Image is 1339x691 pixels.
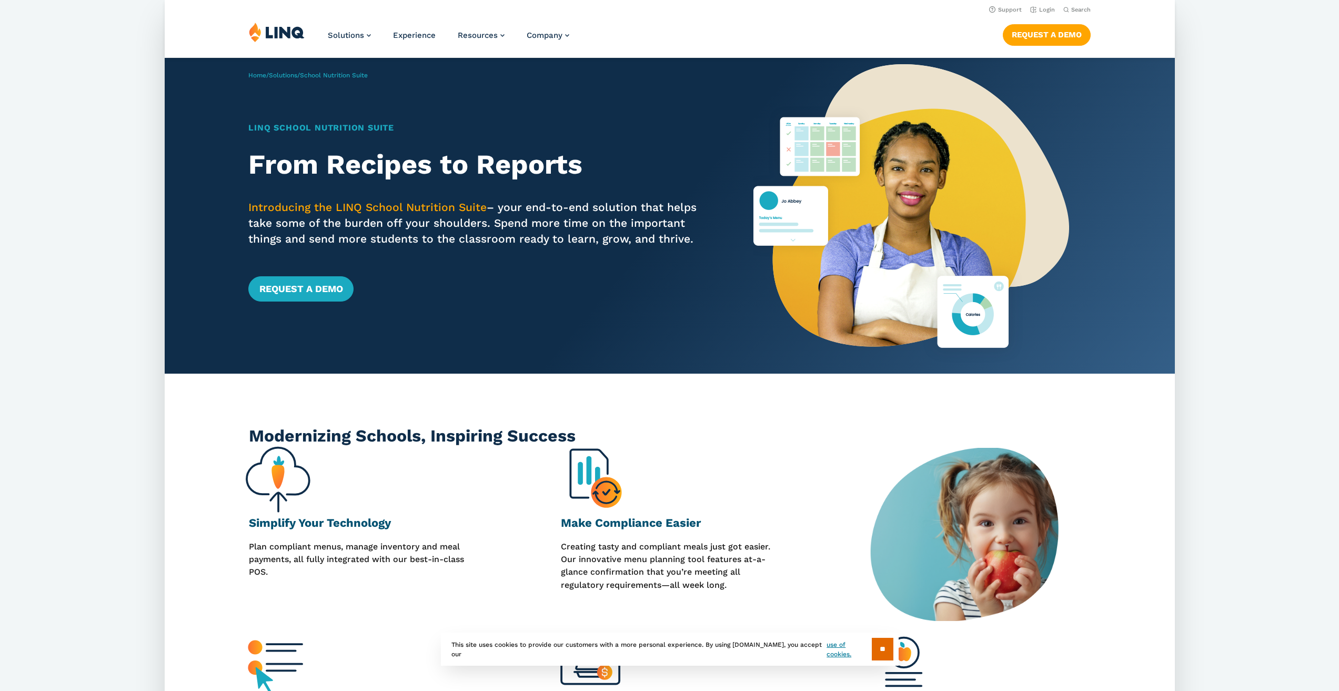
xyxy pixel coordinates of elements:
img: Nutrition Suite Launch [753,58,1069,374]
h3: Make Compliance Easier [561,516,779,530]
a: Request a Demo [248,276,353,302]
span: Introducing the LINQ School Nutrition Suite [248,201,487,214]
button: Open Search Bar [1063,6,1090,14]
a: Experience [393,31,436,40]
span: Search [1071,6,1090,13]
a: Request a Demo [1002,24,1090,45]
h2: From Recipes to Reports [248,149,712,181]
span: Company [527,31,562,40]
a: Company [527,31,569,40]
nav: Utility Navigation [165,3,1175,15]
a: Login [1030,6,1054,13]
nav: Primary Navigation [328,22,569,57]
span: Resources [458,31,498,40]
a: Home [248,72,266,79]
nav: Button Navigation [1002,22,1090,45]
div: This site uses cookies to provide our customers with a more personal experience. By using [DOMAIN... [441,633,899,666]
p: – your end-to-end solution that helps take some of the burden off your shoulders. Spend more time... [248,199,712,247]
span: School Nutrition Suite [300,72,368,79]
h2: Modernizing Schools, Inspiring Success [249,424,1091,448]
img: LINQ | K‑12 Software [249,22,305,42]
a: Resources [458,31,505,40]
a: Solutions [328,31,371,40]
p: Plan compliant menus, manage inventory and meal payments, all fully integrated with our best-in-c... [249,540,467,634]
a: Solutions [269,72,297,79]
a: use of cookies. [827,640,871,659]
span: / / [248,72,368,79]
p: Creating tasty and compliant meals just got easier. Our innovative menu planning tool features at... [561,540,779,634]
h1: LINQ School Nutrition Suite [248,122,712,134]
span: Solutions [328,31,364,40]
h3: Simplify Your Technology [249,516,467,530]
a: Support [989,6,1021,13]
